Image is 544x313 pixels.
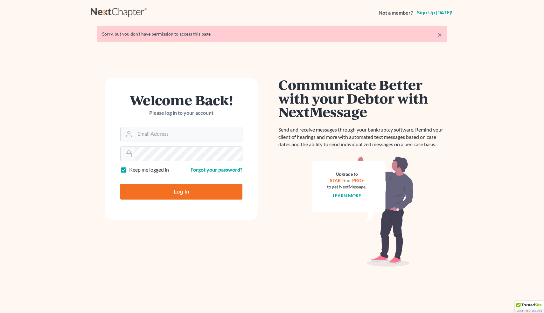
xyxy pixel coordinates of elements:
[379,9,413,17] strong: Not a member?
[437,31,442,38] a: ×
[278,78,447,119] h1: Communicate Better with your Debtor with NextMessage
[278,126,447,148] p: Send and receive messages through your bankruptcy software. Remind your client of hearings and mo...
[333,193,361,198] a: Learn more
[327,184,366,190] div: to get NextMessage.
[135,127,242,141] input: Email Address
[120,184,242,200] input: Log In
[347,178,351,183] span: or
[191,167,242,173] a: Forgot your password?
[129,166,169,174] label: Keep me logged in
[330,178,346,183] a: START+
[327,171,366,177] div: Upgrade to
[352,178,364,183] a: PRO+
[312,156,414,267] img: nextmessage_bg-59042aed3d76b12b5cd301f8e5b87938c9018125f34e5fa2b7a6b67550977c72.svg
[515,301,544,313] div: TrustedSite Certified
[415,10,453,15] a: Sign up [DATE]!
[120,109,242,117] p: Please log in to your account
[102,31,442,37] div: Sorry, but you don't have permission to access this page
[120,93,242,107] h1: Welcome Back!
